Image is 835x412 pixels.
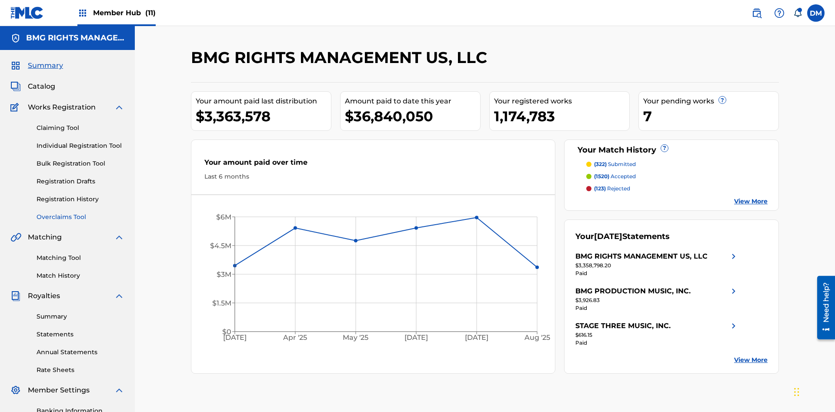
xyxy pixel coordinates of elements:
a: Annual Statements [37,348,124,357]
span: (1520) [594,173,609,179]
img: Summary [10,60,21,71]
div: Your Statements [575,231,670,243]
img: Catalog [10,81,21,92]
div: $616.15 [575,331,739,339]
tspan: May '25 [343,334,369,342]
img: right chevron icon [728,321,739,331]
a: Claiming Tool [37,123,124,133]
div: STAGE THREE MUSIC, INC. [575,321,671,331]
h5: BMG RIGHTS MANAGEMENT US, LLC [26,33,124,43]
span: ? [661,145,668,152]
span: Summary [28,60,63,71]
span: Member Settings [28,385,90,395]
tspan: $3M [217,270,231,279]
span: Catalog [28,81,55,92]
span: Member Hub [93,8,156,18]
a: BMG RIGHTS MANAGEMENT US, LLCright chevron icon$3,358,798.20Paid [575,251,739,277]
div: $36,840,050 [345,106,480,126]
a: Bulk Registration Tool [37,159,124,168]
iframe: Chat Widget [792,370,835,412]
div: Drag [794,379,799,405]
img: search [751,8,762,18]
h2: BMG RIGHTS MANAGEMENT US, LLC [191,48,491,67]
div: Help [771,4,788,22]
img: expand [114,291,124,301]
div: 7 [643,106,778,126]
a: (123) rejected [586,185,768,193]
img: Top Rightsholders [77,8,88,18]
div: $3,926.83 [575,296,739,304]
div: BMG PRODUCTION MUSIC, INC. [575,286,691,296]
tspan: [DATE] [405,334,428,342]
a: SummarySummary [10,60,63,71]
div: $3,358,798.20 [575,262,739,269]
a: View More [734,356,768,365]
a: Statements [37,330,124,339]
a: View More [734,197,768,206]
img: right chevron icon [728,286,739,296]
span: (11) [145,9,156,17]
span: ? [719,96,726,103]
div: BMG RIGHTS MANAGEMENT US, LLC [575,251,708,262]
iframe: Resource Center [811,272,835,344]
tspan: $1.5M [212,299,231,307]
a: Registration History [37,195,124,204]
div: Paid [575,304,739,312]
img: MLC Logo [10,7,44,19]
div: Amount paid to date this year [345,96,480,106]
div: $3,363,578 [196,106,331,126]
img: right chevron icon [728,251,739,262]
img: Royalties [10,291,21,301]
img: help [774,8,785,18]
p: accepted [594,173,636,180]
tspan: [DATE] [223,334,247,342]
a: Rate Sheets [37,365,124,375]
div: 1,174,783 [494,106,629,126]
a: Summary [37,312,124,321]
a: (322) submitted [586,160,768,168]
div: Your pending works [643,96,778,106]
div: Your amount paid last distribution [196,96,331,106]
p: submitted [594,160,636,168]
span: Works Registration [28,102,96,113]
img: expand [114,385,124,395]
img: Accounts [10,33,21,43]
a: BMG PRODUCTION MUSIC, INC.right chevron icon$3,926.83Paid [575,286,739,312]
span: (123) [594,185,606,192]
div: Paid [575,339,739,347]
div: Last 6 months [204,172,542,181]
div: Notifications [793,9,802,17]
img: Matching [10,232,21,243]
a: Registration Drafts [37,177,124,186]
a: Public Search [748,4,765,22]
a: STAGE THREE MUSIC, INC.right chevron icon$616.15Paid [575,321,739,347]
tspan: $0 [222,328,231,336]
tspan: Apr '25 [283,334,307,342]
a: Individual Registration Tool [37,141,124,150]
tspan: [DATE] [465,334,489,342]
span: Royalties [28,291,60,301]
div: Paid [575,269,739,277]
div: User Menu [807,4,825,22]
img: Member Settings [10,385,21,395]
div: Your Match History [575,144,768,156]
img: expand [114,232,124,243]
a: Matching Tool [37,253,124,262]
tspan: Aug '25 [524,334,550,342]
a: Overclaims Tool [37,213,124,222]
a: Match History [37,271,124,280]
p: rejected [594,185,630,193]
span: [DATE] [594,232,622,241]
div: Your registered works [494,96,629,106]
tspan: $4.5M [210,242,231,250]
a: (1520) accepted [586,173,768,180]
a: CatalogCatalog [10,81,55,92]
span: (322) [594,161,607,167]
img: Works Registration [10,102,22,113]
img: expand [114,102,124,113]
div: Your amount paid over time [204,157,542,172]
span: Matching [28,232,62,243]
tspan: $6M [216,213,231,221]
